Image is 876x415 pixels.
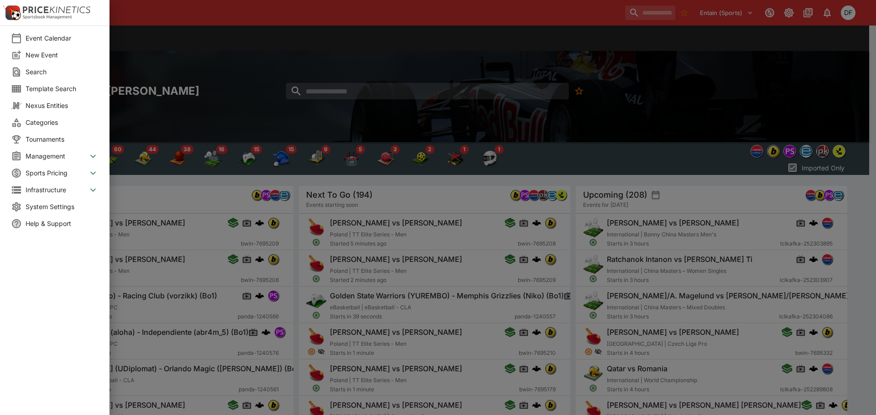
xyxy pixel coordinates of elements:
[26,202,99,211] span: System Settings
[26,101,99,110] span: Nexus Entities
[26,67,99,77] span: Search
[26,33,99,43] span: Event Calendar
[23,15,72,19] img: Sportsbook Management
[26,84,99,93] span: Template Search
[26,134,99,144] span: Tournaments
[26,168,88,178] span: Sports Pricing
[26,118,99,127] span: Categories
[26,50,99,60] span: New Event
[3,4,21,22] img: PriceKinetics Logo
[26,151,88,161] span: Management
[26,219,99,228] span: Help & Support
[23,6,90,13] img: PriceKinetics
[26,185,88,195] span: Infrastructure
